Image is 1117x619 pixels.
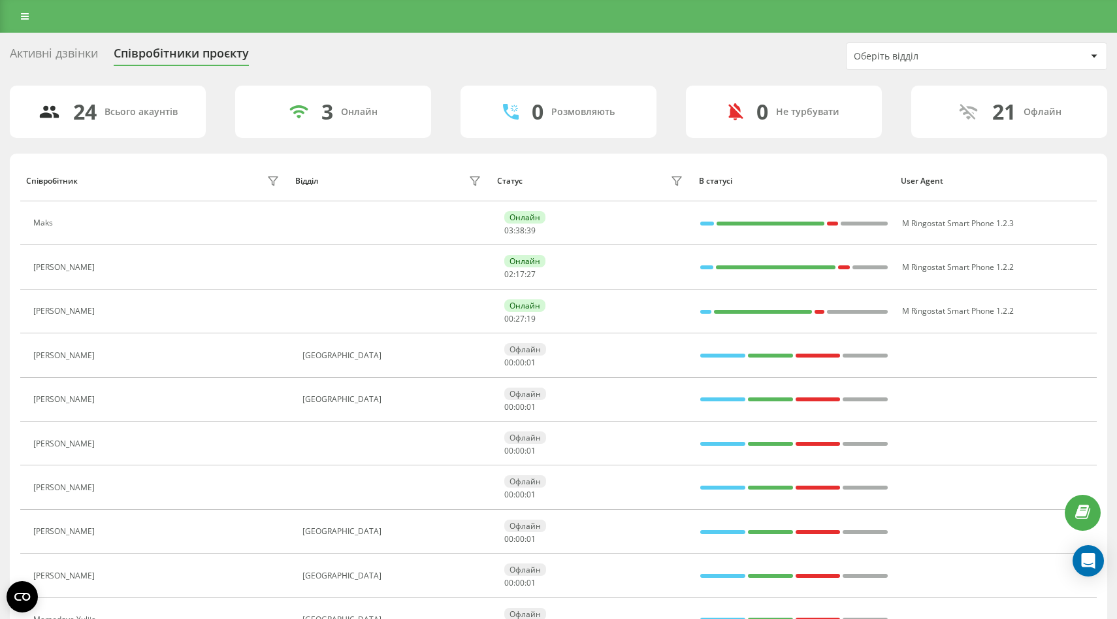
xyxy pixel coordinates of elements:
[504,270,536,279] div: : :
[504,313,513,324] span: 00
[515,401,525,412] span: 00
[776,107,839,118] div: Не турбувати
[504,475,546,488] div: Офлайн
[504,343,546,356] div: Офлайн
[504,535,536,544] div: : :
[504,299,545,312] div: Онлайн
[33,527,98,536] div: [PERSON_NAME]
[699,176,888,186] div: В статусі
[504,269,513,280] span: 02
[526,401,536,412] span: 01
[902,218,1014,229] span: M Ringostat Smart Phone 1.2.3
[526,445,536,456] span: 01
[854,51,1010,62] div: Оберіть відділ
[73,99,97,124] div: 24
[526,313,536,324] span: 19
[504,578,536,588] div: : :
[302,395,484,404] div: [GEOGRAPHIC_DATA]
[341,107,378,118] div: Онлайн
[504,211,545,224] div: Онлайн
[504,358,536,367] div: : :
[33,263,98,272] div: [PERSON_NAME]
[1024,107,1061,118] div: Офлайн
[33,218,56,227] div: Maks
[26,176,78,186] div: Співробітник
[515,533,525,544] span: 00
[992,99,1016,124] div: 21
[33,571,98,580] div: [PERSON_NAME]
[504,446,536,456] div: : :
[515,313,525,324] span: 27
[504,403,536,412] div: : :
[515,489,525,500] span: 00
[33,483,98,492] div: [PERSON_NAME]
[526,577,536,588] span: 01
[1073,545,1104,577] div: Open Intercom Messenger
[526,489,536,500] span: 01
[302,571,484,580] div: [GEOGRAPHIC_DATA]
[504,388,546,400] div: Офлайн
[321,99,333,124] div: 3
[295,176,318,186] div: Відділ
[526,357,536,368] span: 01
[515,357,525,368] span: 00
[515,269,525,280] span: 17
[114,46,249,67] div: Співробітники проєкту
[515,445,525,456] span: 00
[504,401,513,412] span: 00
[515,577,525,588] span: 00
[504,577,513,588] span: 00
[902,261,1014,273] span: M Ringostat Smart Phone 1.2.2
[504,533,513,544] span: 00
[497,176,523,186] div: Статус
[105,107,178,118] div: Всього акаунтів
[33,307,98,316] div: [PERSON_NAME]
[526,269,536,280] span: 27
[33,395,98,404] div: [PERSON_NAME]
[532,99,543,124] div: 0
[302,527,484,536] div: [GEOGRAPHIC_DATA]
[10,46,98,67] div: Активні дзвінки
[504,520,546,532] div: Офлайн
[302,351,484,360] div: [GEOGRAPHIC_DATA]
[551,107,615,118] div: Розмовляють
[902,305,1014,316] span: M Ringostat Smart Phone 1.2.2
[504,225,513,236] span: 03
[504,489,513,500] span: 00
[901,176,1090,186] div: User Agent
[526,533,536,544] span: 01
[504,490,536,499] div: : :
[504,226,536,235] div: : :
[504,563,546,576] div: Офлайн
[7,581,38,612] button: Open CMP widget
[756,99,768,124] div: 0
[33,351,98,360] div: [PERSON_NAME]
[504,431,546,444] div: Офлайн
[526,225,536,236] span: 39
[515,225,525,236] span: 38
[504,255,545,267] div: Онлайн
[504,357,513,368] span: 00
[504,445,513,456] span: 00
[33,439,98,448] div: [PERSON_NAME]
[504,314,536,324] div: : :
